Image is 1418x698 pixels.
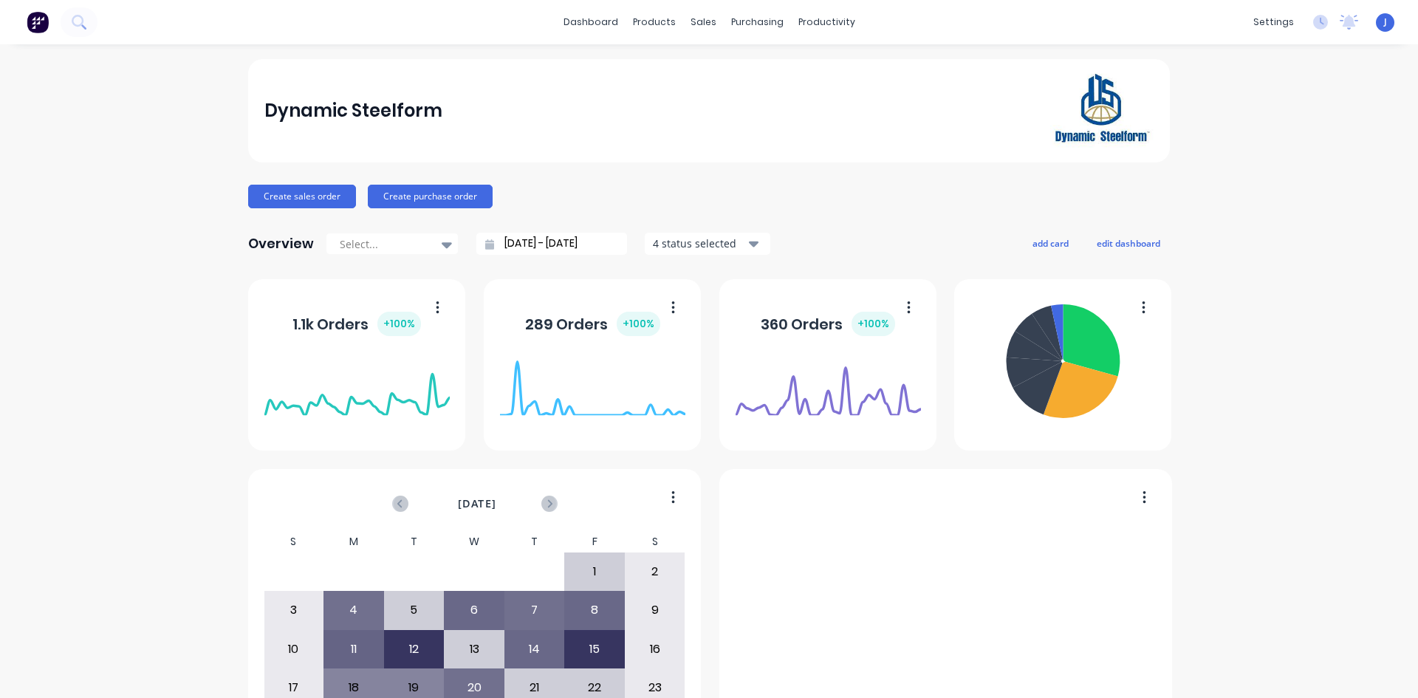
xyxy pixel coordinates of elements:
[385,631,444,668] div: 12
[264,96,442,126] div: Dynamic Steelform
[761,312,895,336] div: 360 Orders
[625,531,685,552] div: S
[384,531,445,552] div: T
[445,631,504,668] div: 13
[617,312,660,336] div: + 100 %
[444,531,504,552] div: W
[626,11,683,33] div: products
[324,631,383,668] div: 11
[27,11,49,33] img: Factory
[1087,233,1170,253] button: edit dashboard
[248,185,356,208] button: Create sales order
[248,229,314,259] div: Overview
[1023,233,1078,253] button: add card
[458,496,496,512] span: [DATE]
[683,11,724,33] div: sales
[264,592,323,629] div: 3
[852,312,895,336] div: + 100 %
[525,312,660,336] div: 289 Orders
[791,11,863,33] div: productivity
[626,592,685,629] div: 9
[1050,59,1154,162] img: Dynamic Steelform
[556,11,626,33] a: dashboard
[565,553,624,590] div: 1
[292,312,421,336] div: 1.1k Orders
[368,185,493,208] button: Create purchase order
[264,531,324,552] div: S
[377,312,421,336] div: + 100 %
[565,592,624,629] div: 8
[505,592,564,629] div: 7
[565,631,624,668] div: 15
[445,592,504,629] div: 6
[323,531,384,552] div: M
[385,592,444,629] div: 5
[504,531,565,552] div: T
[505,631,564,668] div: 14
[653,236,746,251] div: 4 status selected
[645,233,770,255] button: 4 status selected
[626,631,685,668] div: 16
[626,553,685,590] div: 2
[264,631,323,668] div: 10
[324,592,383,629] div: 4
[724,11,791,33] div: purchasing
[564,531,625,552] div: F
[1246,11,1301,33] div: settings
[1384,16,1387,29] span: J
